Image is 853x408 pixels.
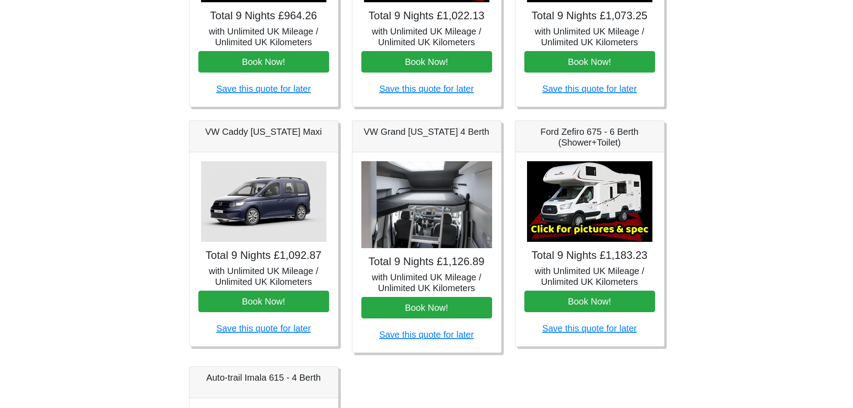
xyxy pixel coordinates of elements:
[524,266,655,287] h5: with Unlimited UK Mileage / Unlimited UK Kilometers
[361,255,492,268] h4: Total 9 Nights £1,126.89
[198,266,329,287] h5: with Unlimited UK Mileage / Unlimited UK Kilometers
[198,51,329,73] button: Book Now!
[524,51,655,73] button: Book Now!
[542,323,637,333] a: Save this quote for later
[361,9,492,22] h4: Total 9 Nights £1,022.13
[524,291,655,312] button: Book Now!
[198,291,329,312] button: Book Now!
[379,84,474,94] a: Save this quote for later
[201,161,326,242] img: VW Caddy California Maxi
[527,161,652,242] img: Ford Zefiro 675 - 6 Berth (Shower+Toilet)
[379,330,474,339] a: Save this quote for later
[524,26,655,47] h5: with Unlimited UK Mileage / Unlimited UK Kilometers
[524,126,655,148] h5: Ford Zefiro 675 - 6 Berth (Shower+Toilet)
[361,51,492,73] button: Book Now!
[361,126,492,137] h5: VW Grand [US_STATE] 4 Berth
[542,84,637,94] a: Save this quote for later
[198,26,329,47] h5: with Unlimited UK Mileage / Unlimited UK Kilometers
[524,9,655,22] h4: Total 9 Nights £1,073.25
[361,26,492,47] h5: with Unlimited UK Mileage / Unlimited UK Kilometers
[198,9,329,22] h4: Total 9 Nights £964.26
[361,297,492,318] button: Book Now!
[198,372,329,383] h5: Auto-trail Imala 615 - 4 Berth
[216,323,311,333] a: Save this quote for later
[198,126,329,137] h5: VW Caddy [US_STATE] Maxi
[198,249,329,262] h4: Total 9 Nights £1,092.87
[361,161,492,249] img: VW Grand California 4 Berth
[361,272,492,293] h5: with Unlimited UK Mileage / Unlimited UK Kilometers
[524,249,655,262] h4: Total 9 Nights £1,183.23
[216,84,311,94] a: Save this quote for later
